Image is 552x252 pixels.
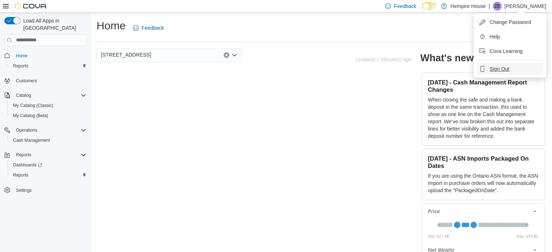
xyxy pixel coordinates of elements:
[13,76,86,85] span: Customers
[13,186,34,195] a: Settings
[504,2,546,11] p: [PERSON_NAME]
[16,78,37,84] span: Customers
[10,101,86,110] span: My Catalog (Classic)
[1,75,89,86] button: Customers
[15,3,47,10] img: Cova
[232,52,237,58] button: Open list of options
[13,172,28,178] span: Reports
[420,52,474,64] h2: What's new
[490,65,509,73] span: Sign Out
[477,63,543,75] button: Sign Out
[1,50,89,61] button: Home
[10,161,86,169] span: Dashboards
[7,61,89,71] button: Reports
[13,51,30,60] a: Home
[428,79,539,93] h3: [DATE] - Cash Management Report Changes
[422,2,437,10] input: Dark Mode
[97,18,126,33] h1: Home
[13,185,86,194] span: Settings
[428,172,539,194] p: If you are using the Ontario ASN format, the ASN Import in purchase orders will now automatically...
[488,2,490,11] p: |
[10,111,51,120] a: My Catalog (Beta)
[16,92,31,98] span: Catalog
[490,47,523,55] span: Cova Learning
[428,96,539,140] p: When closing the safe and making a bank deposit in the same transaction, this used to show as one...
[490,33,500,40] span: Help
[13,77,40,85] a: Customers
[13,126,86,135] span: Operations
[13,91,34,100] button: Catalog
[10,62,86,70] span: Reports
[10,171,31,179] a: Reports
[13,113,48,119] span: My Catalog (Beta)
[16,53,28,59] span: Home
[493,2,502,11] div: Zachary Evans
[7,100,89,111] button: My Catalog (Classic)
[477,16,543,28] button: Change Password
[1,125,89,135] button: Operations
[16,152,31,158] span: Reports
[4,47,86,214] nav: Complex example
[13,103,53,108] span: My Catalog (Classic)
[224,52,229,58] button: Clear input
[101,50,151,59] span: [STREET_ADDRESS]
[1,150,89,160] button: Reports
[16,127,37,133] span: Operations
[10,101,56,110] a: My Catalog (Classic)
[10,161,45,169] a: Dashboards
[20,17,86,32] span: Load All Apps in [GEOGRAPHIC_DATA]
[7,111,89,121] button: My Catalog (Beta)
[13,150,34,159] button: Reports
[1,90,89,100] button: Catalog
[13,137,50,143] span: Cash Management
[7,135,89,145] button: Cash Management
[13,91,86,100] span: Catalog
[13,63,28,69] span: Reports
[130,21,167,35] a: Feedback
[477,45,543,57] button: Cova Learning
[10,136,53,145] a: Cash Management
[10,111,86,120] span: My Catalog (Beta)
[7,160,89,170] a: Dashboards
[16,187,32,193] span: Settings
[13,51,86,60] span: Home
[10,171,86,179] span: Reports
[450,2,486,11] p: Hempire House
[142,24,164,32] span: Feedback
[13,162,42,168] span: Dashboards
[477,31,543,42] button: Help
[494,2,500,11] span: ZE
[10,62,31,70] a: Reports
[394,3,416,10] span: Feedback
[10,136,86,145] span: Cash Management
[7,170,89,180] button: Reports
[13,126,40,135] button: Operations
[1,185,89,195] button: Settings
[428,155,539,169] h3: [DATE] - ASN Imports Packaged On Dates
[13,150,86,159] span: Reports
[356,57,412,62] p: Updated 1 minute(s) ago
[490,18,531,26] span: Change Password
